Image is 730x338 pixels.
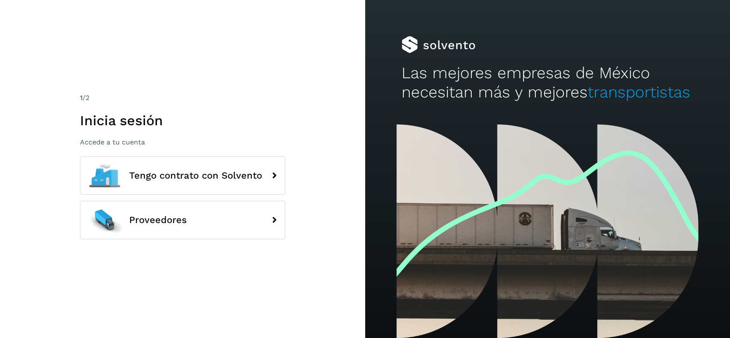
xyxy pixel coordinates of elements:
[402,64,694,102] h2: Las mejores empresas de México necesitan más y mejores
[129,215,187,225] span: Proveedores
[80,112,285,129] h1: Inicia sesión
[80,93,285,103] div: /2
[80,156,285,195] button: Tengo contrato con Solvento
[80,138,285,146] p: Accede a tu cuenta
[588,83,690,101] span: transportistas
[80,201,285,239] button: Proveedores
[80,94,83,102] span: 1
[129,170,262,181] span: Tengo contrato con Solvento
